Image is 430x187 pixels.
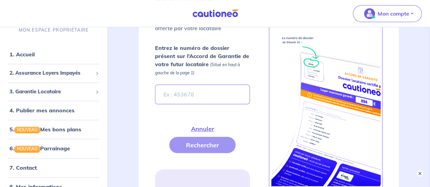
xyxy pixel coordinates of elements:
[3,123,105,136] div: 5.NOUVEAUMes bons plans
[10,88,93,96] span: 3. Garantie Locataire
[190,9,241,18] img: Cautioneo
[416,170,423,177] button: ×
[19,27,89,33] p: MON ESPACE PROPRIÉTAIRE
[364,8,375,19] img: illu_account_valid_menu.svg
[3,67,105,80] div: 2. Assurance Loyers Impayés
[378,10,409,18] p: Mon compte
[353,5,422,22] button: illu_account_valid_menu.svgMon compte
[10,51,35,58] a: 1. Accueil
[155,44,249,68] strong: Entrez le numéro de dossier présent sur l’Accord de Garantie de votre futur locataire
[3,142,105,155] div: 6.NOUVEAUParrainage
[155,62,240,75] em: (Situé en haut à gauche de la page 1)
[155,85,250,104] input: Ex : 453678
[10,126,81,133] a: 5.NOUVEAUMes bons plans
[3,48,105,61] div: 1. Accueil
[270,30,381,186] img: certificate-new.png
[3,85,105,98] div: 3. Garantie Locataire
[3,104,105,117] div: 4. Publier mes annonces
[10,145,70,152] a: 6.NOUVEAUParrainage
[10,69,93,77] span: 2. Assurance Loyers Impayés
[174,120,230,137] button: Annuler
[10,107,74,114] a: 4. Publier mes annonces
